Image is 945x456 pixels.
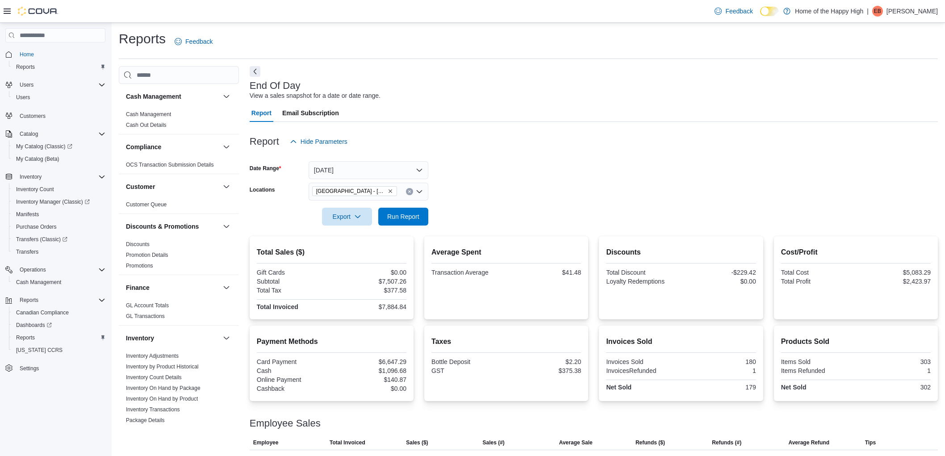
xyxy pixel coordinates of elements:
button: Customer [221,181,232,192]
a: Settings [16,363,42,374]
span: Settings [16,363,105,374]
nav: Complex example [5,44,105,398]
span: Inventory Transactions [126,406,180,413]
span: Cash Management [16,279,61,286]
button: Manifests [9,208,109,221]
div: Finance [119,300,239,325]
span: Users [20,81,33,88]
div: Cashback [257,385,330,392]
button: Users [16,79,37,90]
a: Purchase Orders [13,222,60,232]
span: Reports [16,334,35,341]
button: Reports [16,295,42,305]
span: Run Report [387,212,419,221]
div: $0.00 [333,385,406,392]
h2: Payment Methods [257,336,406,347]
button: Inventory [126,334,219,343]
p: | [867,6,869,17]
span: Email Subscription [282,104,339,122]
span: Dashboards [16,322,52,329]
span: GL Account Totals [126,302,169,309]
a: Customer Queue [126,201,167,208]
span: Total Invoiced [330,439,365,446]
span: [GEOGRAPHIC_DATA] - [GEOGRAPHIC_DATA] - Fire & Flower [316,187,386,196]
a: Home [16,49,38,60]
button: Finance [126,283,219,292]
input: Dark Mode [760,7,779,16]
a: My Catalog (Classic) [13,141,76,152]
a: Dashboards [9,319,109,331]
button: Reports [9,61,109,73]
button: My Catalog (Beta) [9,153,109,165]
h3: End Of Day [250,80,301,91]
a: Transfers (Classic) [9,233,109,246]
div: Total Profit [781,278,854,285]
div: Total Discount [606,269,679,276]
span: Cash Management [126,111,171,118]
h1: Reports [119,30,166,48]
button: Inventory [2,171,109,183]
span: Inventory [16,172,105,182]
a: Cash Management [13,277,65,288]
h2: Average Spent [431,247,581,258]
button: Inventory Count [9,183,109,196]
button: Reports [9,331,109,344]
div: $0.00 [333,269,406,276]
a: Inventory On Hand by Package [126,385,201,391]
div: $7,507.26 [333,278,406,285]
span: Home [20,51,34,58]
div: Compliance [119,159,239,174]
div: $375.38 [508,367,581,374]
button: Hide Parameters [286,133,351,151]
span: Users [16,94,30,101]
span: Sales ($) [406,439,428,446]
span: Reports [20,297,38,304]
a: Canadian Compliance [13,307,72,318]
a: Customers [16,111,49,121]
button: Discounts & Promotions [126,222,219,231]
h3: Discounts & Promotions [126,222,199,231]
button: Cash Management [221,91,232,102]
span: Inventory [20,173,42,180]
h3: Cash Management [126,92,181,101]
h2: Taxes [431,336,581,347]
div: 1 [857,367,931,374]
div: InvoicesRefunded [606,367,679,374]
div: Subtotal [257,278,330,285]
div: $41.48 [508,269,581,276]
button: Open list of options [416,188,423,195]
span: Customers [16,110,105,121]
a: Dashboards [13,320,55,330]
div: 302 [857,384,931,391]
div: Gift Cards [257,269,330,276]
a: Inventory Count Details [126,374,182,381]
span: Cash Out Details [126,121,167,129]
a: Transfers (Classic) [13,234,71,245]
span: Dashboards [13,320,105,330]
span: Manifests [13,209,105,220]
div: GST [431,367,505,374]
label: Date Range [250,165,281,172]
span: Purchase Orders [16,223,57,230]
span: Inventory On Hand by Package [126,385,201,392]
span: OCS Transaction Submission Details [126,161,214,168]
div: Total Tax [257,287,330,294]
span: Catalog [20,130,38,138]
a: Promotion Details [126,252,168,258]
button: Home [2,48,109,61]
span: Average Refund [788,439,829,446]
a: Cash Management [126,111,171,117]
span: Tips [865,439,876,446]
h3: Report [250,136,279,147]
span: Reports [13,332,105,343]
button: Cash Management [9,276,109,289]
h2: Cost/Profit [781,247,931,258]
button: Inventory [16,172,45,182]
a: My Catalog (Beta) [13,154,63,164]
strong: Net Sold [606,384,631,391]
a: Feedback [711,2,756,20]
div: Items Refunded [781,367,854,374]
span: Dark Mode [760,16,761,17]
